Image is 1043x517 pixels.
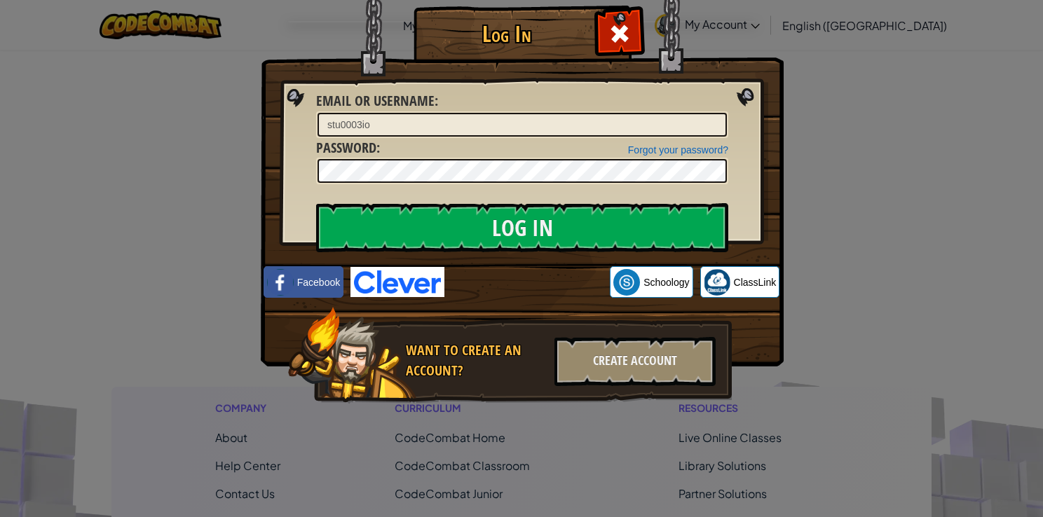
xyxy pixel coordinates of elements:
img: clever-logo-blue.png [350,267,444,297]
label: : [316,138,380,158]
span: Facebook [297,275,340,289]
img: schoology.png [613,269,640,296]
img: classlink-logo-small.png [704,269,730,296]
div: Create Account [554,337,716,386]
span: Password [316,138,376,157]
a: Forgot your password? [628,144,728,156]
label: : [316,91,438,111]
span: Email or Username [316,91,435,110]
input: Log In [316,203,728,252]
h1: Log In [417,22,596,46]
span: Schoology [643,275,689,289]
div: Want to create an account? [406,340,546,380]
img: facebook_small.png [267,269,294,296]
span: ClassLink [734,275,777,289]
iframe: Nút Đăng nhập bằng Google [444,267,610,298]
